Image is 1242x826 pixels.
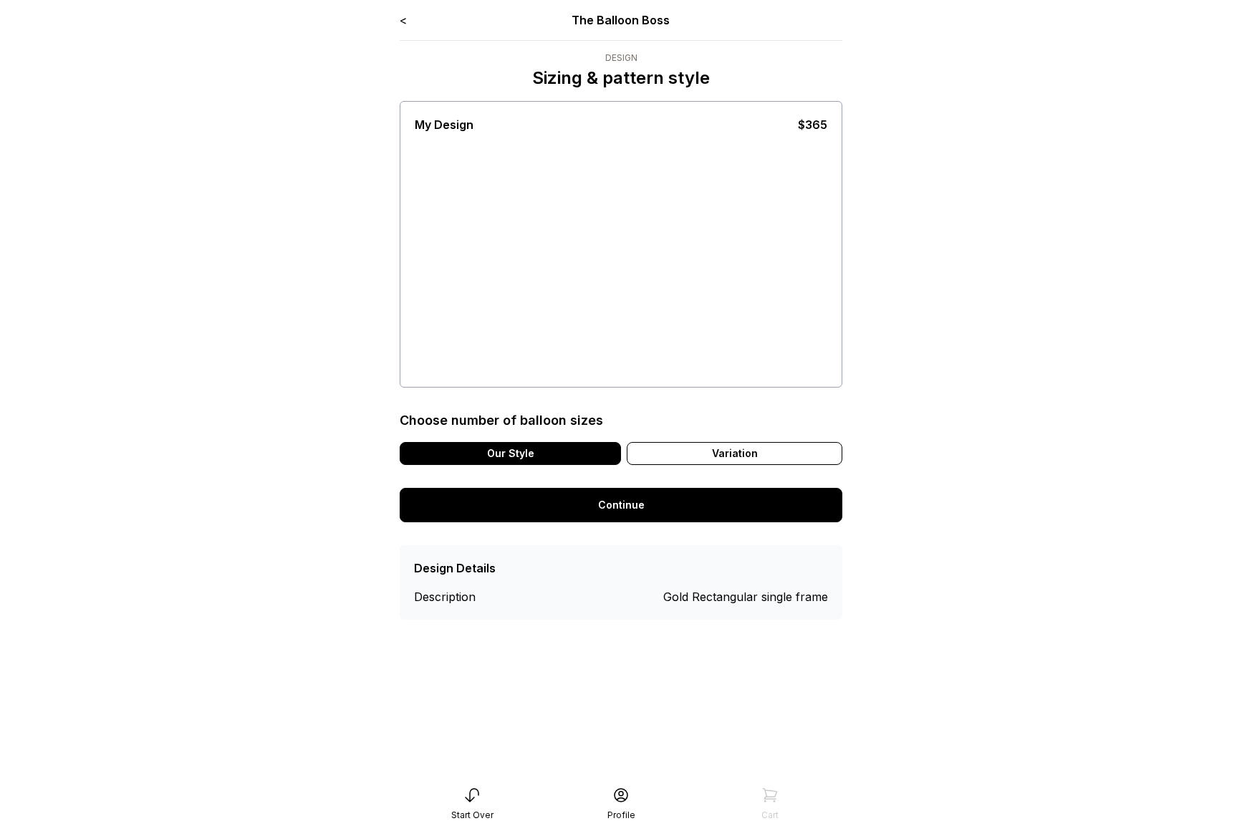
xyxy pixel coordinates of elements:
div: Profile [607,810,635,821]
div: Description [414,588,518,605]
div: My Design [415,116,473,133]
div: Choose number of balloon sizes [400,410,603,431]
div: Design [532,52,710,64]
div: Gold Rectangular single frame [663,588,828,605]
div: Cart [761,810,779,821]
div: The Balloon Boss [488,11,754,29]
p: Sizing & pattern style [532,67,710,90]
a: Continue [400,488,842,522]
div: Design Details [414,560,496,577]
div: $365 [798,116,827,133]
div: Variation [627,442,842,465]
a: < [400,13,407,27]
div: Our Style [400,442,621,465]
div: Start Over [451,810,494,821]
